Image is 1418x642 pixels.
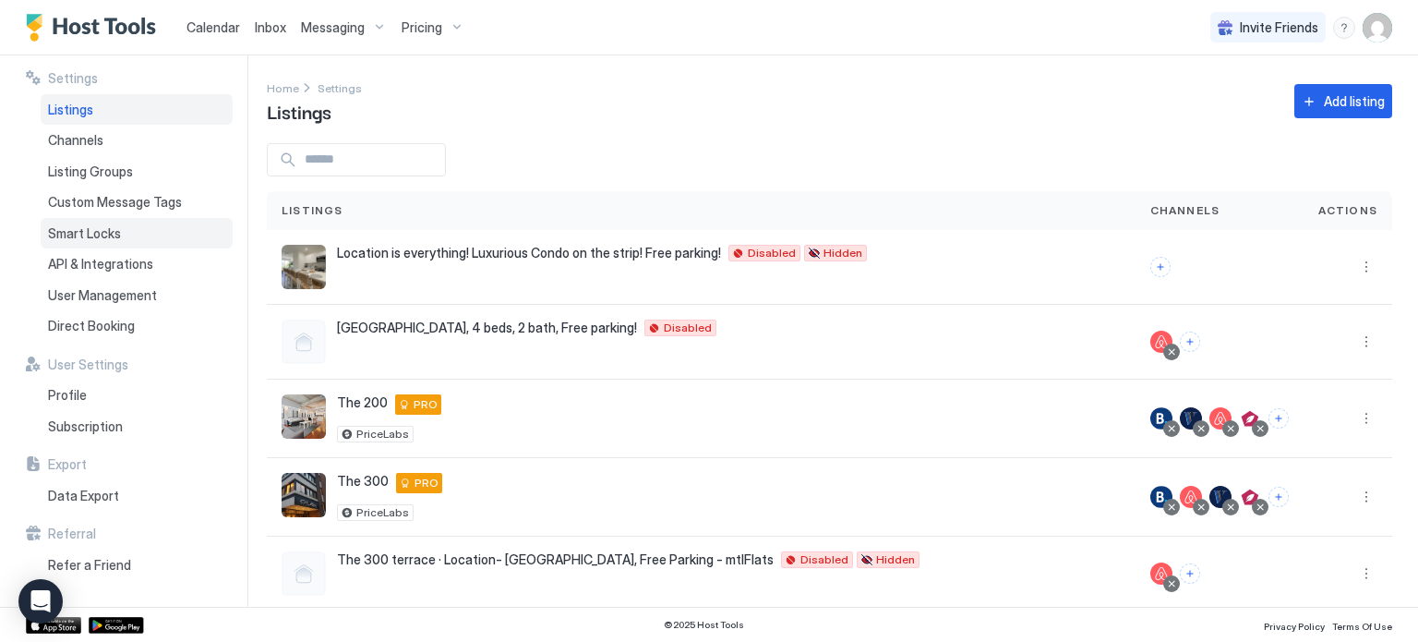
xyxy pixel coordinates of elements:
[282,473,326,517] div: listing image
[337,473,389,490] span: The 300
[1355,486,1377,508] button: More options
[48,225,121,242] span: Smart Locks
[1180,563,1200,584] button: Connect channels
[301,19,365,36] span: Messaging
[1332,615,1392,635] a: Terms Of Use
[48,287,157,304] span: User Management
[1332,621,1392,632] span: Terms Of Use
[1355,563,1377,585] button: More options
[26,14,164,42] a: Host Tools Logo
[48,164,133,180] span: Listing Groups
[41,280,233,311] a: User Management
[1333,17,1355,39] div: menu
[48,456,87,473] span: Export
[48,70,98,87] span: Settings
[255,19,286,35] span: Inbox
[1180,332,1200,352] button: Connect channels
[1355,331,1377,353] div: menu
[1355,407,1377,430] div: menu
[48,318,135,334] span: Direct Booking
[41,480,233,512] a: Data Export
[41,411,233,442] a: Subscription
[337,394,388,411] span: The 200
[267,78,299,97] a: Home
[186,19,240,35] span: Calendar
[48,256,153,273] span: API & Integrations
[415,475,439,491] span: PRO
[1264,621,1325,632] span: Privacy Policy
[1294,84,1392,118] button: Add listing
[318,78,362,97] a: Settings
[1150,257,1171,277] button: Connect channels
[41,380,233,411] a: Profile
[41,248,233,280] a: API & Integrations
[402,19,442,36] span: Pricing
[48,132,103,149] span: Channels
[1324,91,1385,111] div: Add listing
[41,156,233,188] a: Listing Groups
[48,526,96,542] span: Referral
[48,357,128,373] span: User Settings
[664,619,744,631] span: © 2025 Host Tools
[255,18,286,37] a: Inbox
[26,617,81,634] a: App Store
[337,551,774,568] span: The 300 terrace · Location- [GEOGRAPHIC_DATA], Free Parking - mtlFlats
[1264,615,1325,635] a: Privacy Policy
[48,194,182,211] span: Custom Message Tags
[41,125,233,156] a: Channels
[48,557,131,574] span: Refer a Friend
[318,78,362,97] div: Breadcrumb
[337,245,721,261] span: Location is everything! Luxurious Condo on the strip! Free parking!
[41,94,233,126] a: Listings
[41,310,233,342] a: Direct Booking
[1355,486,1377,508] div: menu
[48,488,119,504] span: Data Export
[267,97,331,125] span: Listings
[1363,13,1392,42] div: User profile
[1268,487,1289,507] button: Connect channels
[48,387,87,404] span: Profile
[1355,331,1377,353] button: More options
[282,202,343,219] span: Listings
[267,81,299,95] span: Home
[282,245,326,289] div: listing image
[1240,19,1318,36] span: Invite Friends
[186,18,240,37] a: Calendar
[414,396,438,413] span: PRO
[1355,256,1377,278] button: More options
[1355,256,1377,278] div: menu
[18,579,63,624] div: Open Intercom Messenger
[337,320,637,336] span: [GEOGRAPHIC_DATA], 4 beds, 2 bath, Free parking!
[1355,563,1377,585] div: menu
[318,81,362,95] span: Settings
[41,218,233,249] a: Smart Locks
[1268,408,1289,429] button: Connect channels
[48,102,93,118] span: Listings
[297,144,445,176] input: Input Field
[41,550,233,581] a: Refer a Friend
[1150,202,1220,219] span: Channels
[1355,407,1377,430] button: More options
[41,187,233,218] a: Custom Message Tags
[267,78,299,97] div: Breadcrumb
[282,394,326,439] div: listing image
[48,418,123,435] span: Subscription
[1318,202,1377,219] span: Actions
[89,617,144,634] a: Google Play Store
